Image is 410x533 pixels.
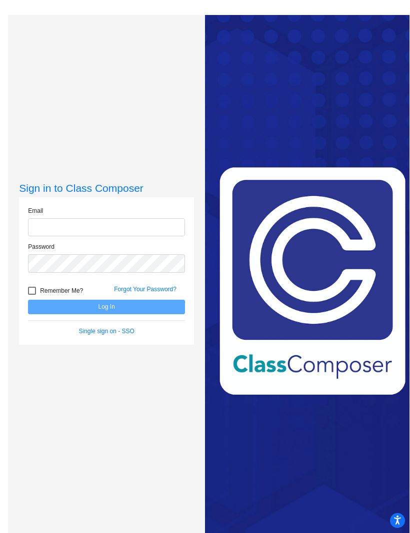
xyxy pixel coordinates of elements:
[114,286,176,293] a: Forgot Your Password?
[79,328,134,335] a: Single sign on - SSO
[28,242,54,251] label: Password
[28,206,43,215] label: Email
[28,300,185,314] button: Log In
[19,182,194,194] h3: Sign in to Class Composer
[40,285,83,297] span: Remember Me?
